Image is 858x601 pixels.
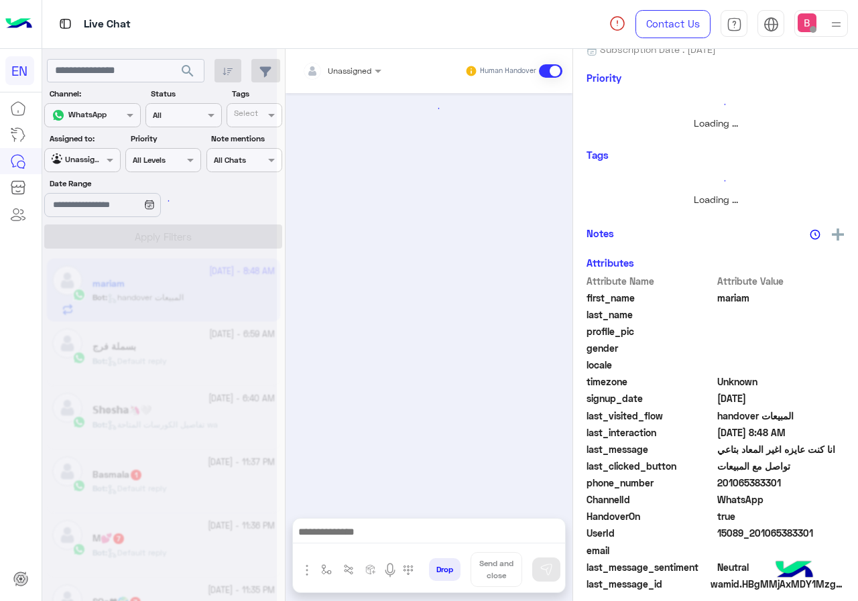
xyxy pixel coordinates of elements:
span: تواصل مع المبيعات [717,459,845,473]
span: Unknown [717,375,845,389]
h6: Attributes [587,257,634,269]
span: signup_date [587,391,715,405]
span: last_visited_flow [587,409,715,423]
span: email [587,543,715,557]
img: create order [365,564,376,575]
img: make a call [403,565,414,576]
span: ChannelId [587,492,715,507]
span: true [717,509,845,523]
button: Trigger scenario [338,559,360,581]
div: EN [5,56,34,85]
img: tab [57,15,74,32]
img: send voice note [382,562,398,578]
h6: Priority [587,72,621,84]
span: null [717,341,845,355]
div: Select [232,107,258,123]
span: wamid.HBgMMjAxMDY1MzgzMzAxFQIAEhggQTVCQjdBMjU5ODVFOTRCRDZERTAwOTQ4ODM2NjVBNzMA [711,577,845,591]
div: loading... [590,92,841,116]
img: userImage [798,13,816,32]
span: mariam [717,291,845,305]
span: null [717,543,845,557]
img: tab [763,17,779,32]
div: loading... [147,189,171,212]
small: Human Handover [480,66,536,76]
h6: Tags [587,149,845,161]
img: add [832,228,844,241]
button: Drop [429,558,461,581]
span: first_name [587,291,715,305]
div: loading... [590,169,841,192]
span: 0 [717,560,845,574]
span: 201065383301 [717,476,845,490]
img: hulul-logo.png [771,547,818,594]
span: انا كنت عايزه اغير المعاد بتاعي [717,442,845,456]
img: send message [540,563,553,576]
img: profile [828,16,845,33]
img: Logo [5,10,32,38]
span: last_clicked_button [587,459,715,473]
span: gender [587,341,715,355]
span: HandoverOn [587,509,715,523]
span: profile_pic [587,324,715,338]
img: send attachment [299,562,315,578]
span: Subscription Date : [DATE] [600,42,716,56]
span: last_message [587,442,715,456]
button: Send and close [471,552,522,587]
span: Loading ... [694,117,738,129]
span: null [717,358,845,372]
span: locale [587,358,715,372]
img: tab [727,17,742,32]
span: timezone [587,375,715,389]
div: loading... [294,96,564,120]
span: Attribute Value [717,274,845,288]
span: phone_number [587,476,715,490]
button: create order [360,559,382,581]
span: 2 [717,492,845,507]
span: last_name [587,308,715,322]
span: Loading ... [694,194,738,205]
span: last_message_id [587,577,708,591]
span: 2025-09-26T14:44:17.736Z [717,391,845,405]
img: Trigger scenario [343,564,354,575]
span: last_message_sentiment [587,560,715,574]
span: UserId [587,526,715,540]
span: 2025-10-01T05:48:09.795Z [717,425,845,440]
span: handover المبيعات [717,409,845,423]
img: notes [810,229,820,240]
a: Contact Us [635,10,711,38]
img: select flow [321,564,332,575]
button: select flow [316,559,338,581]
a: tab [721,10,747,38]
span: Attribute Name [587,274,715,288]
img: spinner [609,15,625,31]
span: last_interaction [587,425,715,440]
span: Unassigned [328,66,371,76]
span: 15089_201065383301 [717,526,845,540]
p: Live Chat [84,15,131,34]
h6: Notes [587,227,614,239]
